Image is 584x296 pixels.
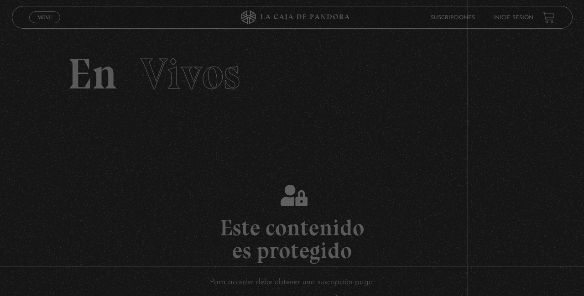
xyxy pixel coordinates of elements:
a: View your shopping cart [542,11,555,23]
a: Inicie sesión [493,15,533,21]
span: Cerrar [34,22,56,29]
span: Menu [37,15,52,20]
h2: En [68,52,516,96]
a: Suscripciones [431,15,475,21]
span: Vivos [141,48,240,100]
